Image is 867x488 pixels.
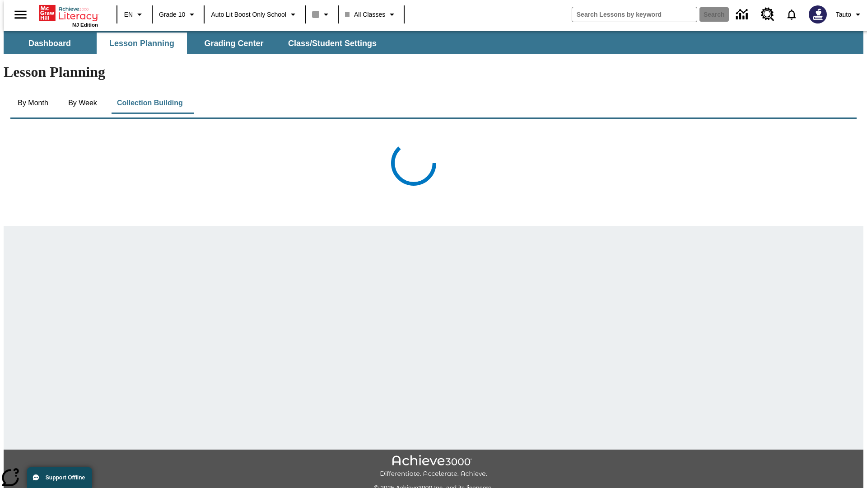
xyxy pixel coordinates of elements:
[60,92,105,114] button: By Week
[207,6,302,23] button: School: Auto Lit Boost only School, Select your school
[28,38,71,49] span: Dashboard
[836,10,851,19] span: Tauto
[155,6,201,23] button: Grade: Grade 10, Select a grade
[4,64,863,80] h1: Lesson Planning
[204,38,263,49] span: Grading Center
[110,92,190,114] button: Collection Building
[4,33,385,54] div: SubNavbar
[380,455,487,478] img: Achieve3000 Differentiate Accelerate Achieve
[124,10,133,19] span: EN
[72,22,98,28] span: NJ Edition
[159,10,185,19] span: Grade 10
[10,92,56,114] button: By Month
[281,33,384,54] button: Class/Student Settings
[46,474,85,481] span: Support Offline
[97,33,187,54] button: Lesson Planning
[211,10,286,19] span: Auto Lit Boost only School
[120,6,149,23] button: Language: EN, Select a language
[39,4,98,22] a: Home
[780,3,803,26] a: Notifications
[5,33,95,54] button: Dashboard
[731,2,755,27] a: Data Center
[4,31,863,54] div: SubNavbar
[27,467,92,488] button: Support Offline
[288,38,377,49] span: Class/Student Settings
[803,3,832,26] button: Select a new avatar
[109,38,174,49] span: Lesson Planning
[39,3,98,28] div: Home
[341,6,401,23] button: Class: All Classes, Select your class
[809,5,827,23] img: Avatar
[345,10,385,19] span: All Classes
[755,2,780,27] a: Resource Center, Will open in new tab
[832,6,867,23] button: Profile/Settings
[572,7,697,22] input: search field
[189,33,279,54] button: Grading Center
[7,1,34,28] button: Open side menu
